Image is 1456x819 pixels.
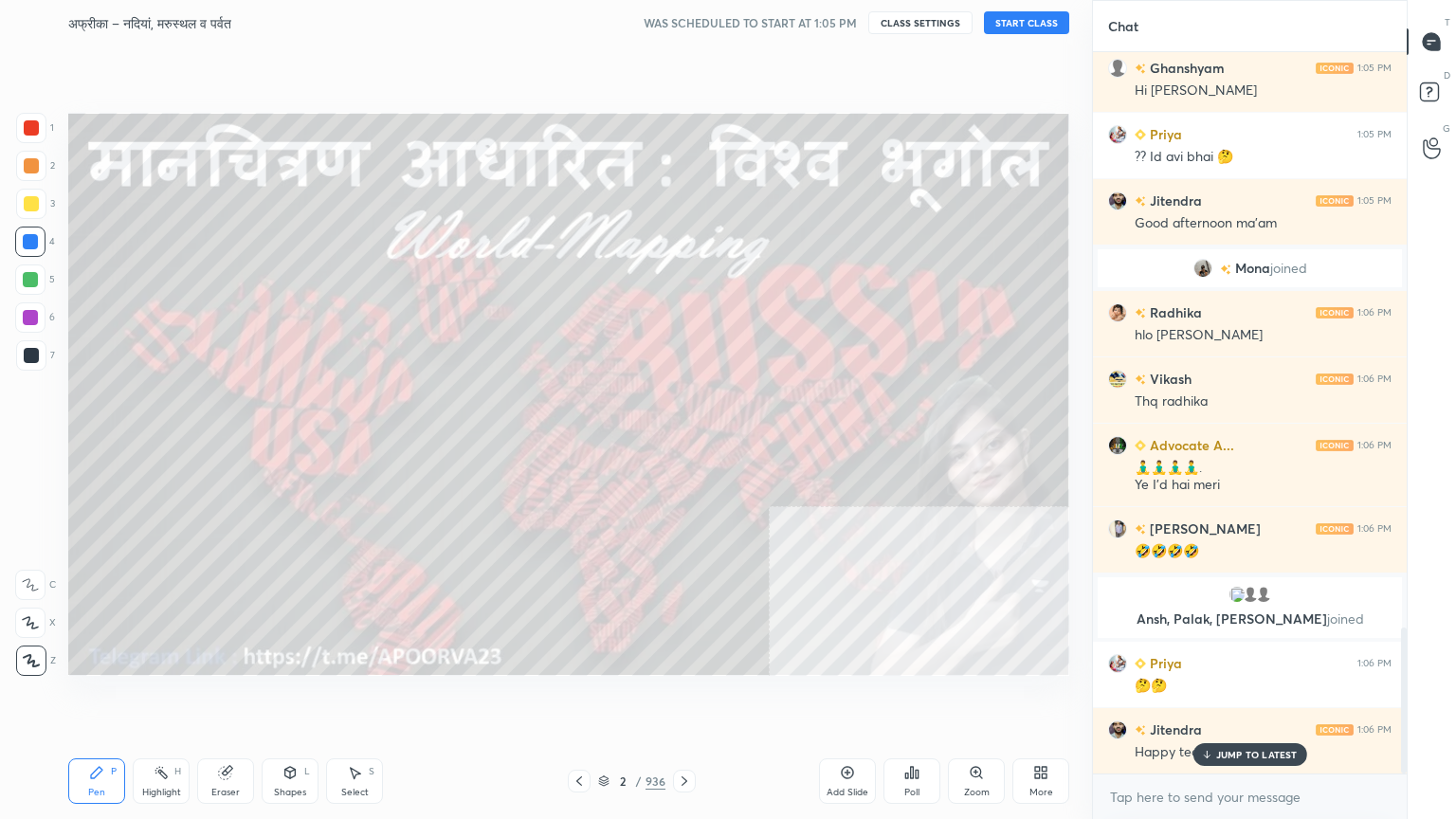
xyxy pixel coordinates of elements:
[1316,373,1354,385] img: iconic-light.a09c19a4.png
[1445,15,1450,29] p: T
[1109,611,1391,627] p: Ansh, Palak, [PERSON_NAME]
[16,151,55,181] div: 2
[341,788,369,797] div: Select
[1108,519,1127,538] img: ce9eec7fe9e54bc0a9201d063235268e.jpg
[636,775,642,787] div: /
[646,773,665,790] div: 936
[174,767,181,776] div: H
[1220,264,1231,275] img: no-rating-badge.077c3623.svg
[1357,373,1392,385] div: 1:06 PM
[1228,585,1247,604] img: 3
[15,227,55,257] div: 4
[16,189,55,219] div: 3
[1135,658,1146,669] img: Learner_Badge_beginner_1_8b307cf2a0.svg
[16,646,56,676] div: Z
[1135,82,1392,100] div: Hi [PERSON_NAME]
[1316,724,1354,736] img: iconic-light.a09c19a4.png
[88,788,105,797] div: Pen
[1316,523,1354,535] img: iconic-light.a09c19a4.png
[1135,196,1146,207] img: no-rating-badge.077c3623.svg
[1093,1,1154,51] p: Chat
[1357,129,1392,140] div: 1:05 PM
[369,767,374,776] div: S
[1108,59,1127,78] img: default.png
[1146,519,1261,538] h6: [PERSON_NAME]
[1357,195,1392,207] div: 1:05 PM
[1146,191,1202,210] h6: Jitendra
[1316,195,1354,207] img: iconic-light.a09c19a4.png
[1135,129,1146,140] img: Learner_Badge_beginner_1_8b307cf2a0.svg
[1135,743,1392,762] div: Happy teachers day🎂🎂
[1135,440,1146,451] img: Learner_Badge_beginner_1_8b307cf2a0.svg
[868,11,973,34] button: CLASS SETTINGS
[827,788,868,797] div: Add Slide
[1316,307,1354,318] img: iconic-light.a09c19a4.png
[1146,653,1182,673] h6: Priya
[1135,374,1146,385] img: no-rating-badge.077c3623.svg
[15,608,56,638] div: X
[1146,124,1182,144] h6: Priya
[1357,63,1392,74] div: 1:05 PM
[1108,370,1127,389] img: efda9ac2325d47c3b61fd7574941ab63.jpg
[1108,303,1127,322] img: b2a95d010fce4dfda44ecb47c320396b.jpg
[613,775,632,787] div: 2
[1357,523,1392,535] div: 1:06 PM
[1193,259,1212,278] img: 7639a6bc6f60444eb1e72f938e2bfaf0.jpg
[1029,788,1053,797] div: More
[15,570,56,600] div: C
[1444,68,1450,82] p: D
[1093,52,1407,773] div: grid
[1135,308,1146,318] img: no-rating-badge.077c3623.svg
[1135,326,1392,345] div: hlo [PERSON_NAME]
[1135,725,1146,736] img: no-rating-badge.077c3623.svg
[1108,125,1127,144] img: 69b6f115cb7f41049eca34ecf6b18dd5.jpg
[1216,749,1298,760] p: JUMP TO LATEST
[1357,440,1392,451] div: 1:06 PM
[1146,435,1234,455] h6: Advocate A...
[1135,214,1392,233] div: Good afternoon ma'am
[1146,719,1202,739] h6: Jitendra
[1316,440,1354,451] img: iconic-light.a09c19a4.png
[16,113,54,143] div: 1
[1270,261,1307,276] span: joined
[1135,392,1392,411] div: Thq radhika
[111,767,117,776] div: P
[1254,585,1273,604] img: default.png
[1146,302,1202,322] h6: Radhika
[16,340,55,371] div: 7
[1135,459,1392,495] div: 🧘‍♂️🧘‍♂️🧘‍♂️🧘‍♂️. Ye I'd hai meri
[15,302,55,333] div: 6
[211,788,240,797] div: Eraser
[964,788,990,797] div: Zoom
[1108,654,1127,673] img: 69b6f115cb7f41049eca34ecf6b18dd5.jpg
[1357,724,1392,736] div: 1:06 PM
[1357,307,1392,318] div: 1:06 PM
[1108,720,1127,739] img: 0c89aa1f09874e9ca14d2513f7fbde82.jpg
[644,14,857,31] h5: WAS SCHEDULED TO START AT 1:05 PM
[984,11,1069,34] button: START CLASS
[1135,64,1146,74] img: no-rating-badge.077c3623.svg
[1327,610,1364,628] span: joined
[1135,542,1392,561] div: 🤣🤣🤣🤣
[304,767,310,776] div: L
[1241,585,1260,604] img: default.png
[1357,658,1392,669] div: 1:06 PM
[1135,148,1392,167] div: ?? Id avi bhai 🤔
[904,788,919,797] div: Poll
[15,264,55,295] div: 5
[1443,121,1450,136] p: G
[1108,436,1127,455] img: 7d53beb2b6274784b34418eb7cd6c706.jpg
[274,788,306,797] div: Shapes
[68,14,231,32] h4: अफ्रीका – नदियां, मरुस्थल व पर्वत
[1146,369,1192,389] h6: Vikash
[1316,63,1354,74] img: iconic-light.a09c19a4.png
[1135,677,1392,696] div: 🤔🤔
[1108,191,1127,210] img: 0c89aa1f09874e9ca14d2513f7fbde82.jpg
[1146,58,1225,78] h6: Ghanshyam
[1135,524,1146,535] img: no-rating-badge.077c3623.svg
[1235,261,1270,276] span: Mona
[142,788,181,797] div: Highlight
